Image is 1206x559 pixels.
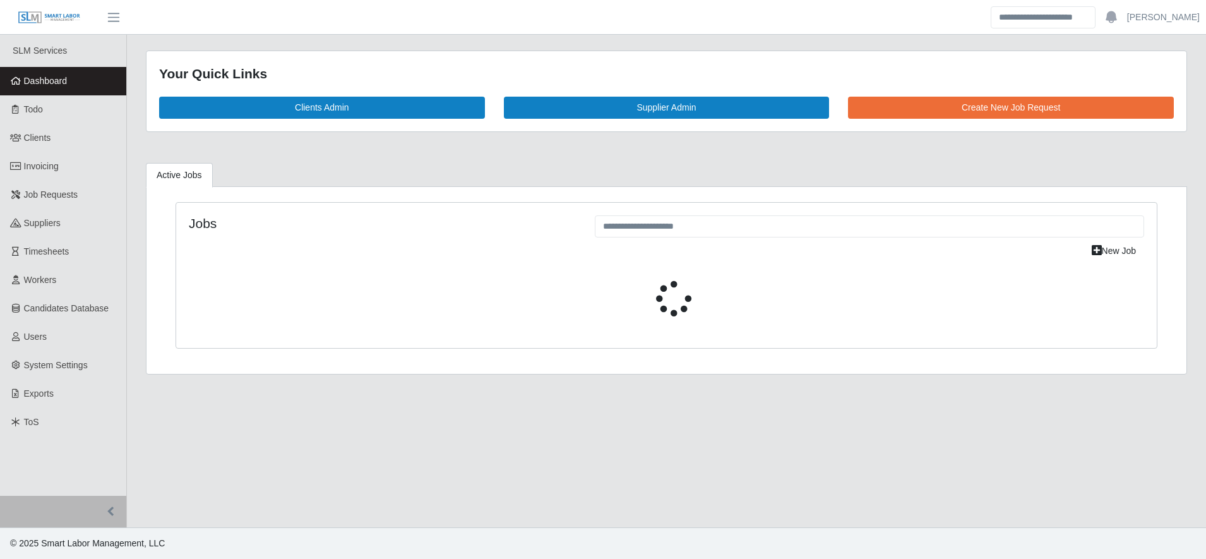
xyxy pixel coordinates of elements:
a: [PERSON_NAME] [1127,11,1200,24]
span: SLM Services [13,45,67,56]
a: Active Jobs [146,163,213,188]
a: Supplier Admin [504,97,830,119]
span: Timesheets [24,246,69,256]
a: Clients Admin [159,97,485,119]
span: Users [24,332,47,342]
input: Search [991,6,1096,28]
span: Workers [24,275,57,285]
span: Dashboard [24,76,68,86]
span: Clients [24,133,51,143]
span: Suppliers [24,218,61,228]
span: Exports [24,388,54,399]
span: Todo [24,104,43,114]
div: Your Quick Links [159,64,1174,84]
span: Invoicing [24,161,59,171]
span: System Settings [24,360,88,370]
img: SLM Logo [18,11,81,25]
a: New Job [1084,240,1144,262]
h4: Jobs [189,215,576,231]
span: ToS [24,417,39,427]
span: © 2025 Smart Labor Management, LLC [10,538,165,548]
a: Create New Job Request [848,97,1174,119]
span: Job Requests [24,189,78,200]
span: Candidates Database [24,303,109,313]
